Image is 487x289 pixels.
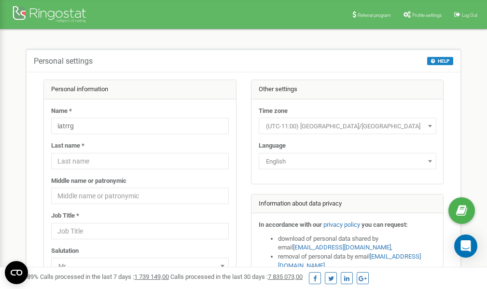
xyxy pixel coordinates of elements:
[412,13,442,18] span: Profile settings
[323,221,360,228] a: privacy policy
[259,107,288,116] label: Time zone
[259,118,436,134] span: (UTC-11:00) Pacific/Midway
[268,273,303,280] u: 7 835 073,00
[5,261,28,284] button: Open CMP widget
[259,221,322,228] strong: In accordance with our
[259,153,436,169] span: English
[51,247,79,256] label: Salutation
[51,188,229,204] input: Middle name or patronymic
[427,57,453,65] button: HELP
[358,13,391,18] span: Referral program
[262,120,433,133] span: (UTC-11:00) Pacific/Midway
[51,153,229,169] input: Last name
[251,194,444,214] div: Information about data privacy
[278,252,436,270] li: removal of personal data by email ,
[51,141,84,151] label: Last name *
[34,57,93,66] h5: Personal settings
[259,141,286,151] label: Language
[51,107,72,116] label: Name *
[251,80,444,99] div: Other settings
[293,244,391,251] a: [EMAIL_ADDRESS][DOMAIN_NAME]
[170,273,303,280] span: Calls processed in the last 30 days :
[262,155,433,168] span: English
[51,177,126,186] label: Middle name or patronymic
[51,211,79,220] label: Job Title *
[44,80,236,99] div: Personal information
[462,13,477,18] span: Log Out
[362,221,408,228] strong: you can request:
[51,223,229,239] input: Job Title
[51,118,229,134] input: Name
[278,234,436,252] li: download of personal data shared by email ,
[51,258,229,274] span: Mr.
[55,260,225,273] span: Mr.
[40,273,169,280] span: Calls processed in the last 7 days :
[134,273,169,280] u: 1 739 149,00
[454,234,477,258] div: Open Intercom Messenger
